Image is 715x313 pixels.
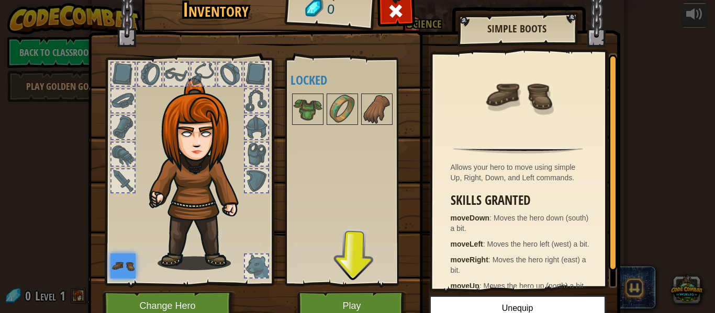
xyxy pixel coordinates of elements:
[328,95,357,124] img: portrait.png
[451,256,488,264] strong: moveRight
[487,240,589,248] span: Moves the hero left (west) a bit.
[144,78,257,270] img: hair_f2.png
[451,193,591,207] h3: Skills Granted
[451,214,589,233] span: Moves the hero down (south) a bit.
[110,253,136,279] img: portrait.png
[362,95,392,124] img: portrait.png
[451,256,586,274] span: Moves the hero right (east) a bit.
[453,147,583,154] img: hr.png
[488,256,493,264] span: :
[293,95,322,124] img: portrait.png
[291,73,414,87] h4: Locked
[468,23,566,34] h2: Simple Boots
[484,61,552,129] img: portrait.png
[451,240,483,248] strong: moveLeft
[483,240,487,248] span: :
[484,282,586,290] span: Moves the hero up (north) a bit.
[479,282,484,290] span: :
[451,282,479,290] strong: moveUp
[451,214,490,222] strong: moveDown
[489,214,494,222] span: :
[451,162,591,183] div: Allows your hero to move using simple Up, Right, Down, and Left commands.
